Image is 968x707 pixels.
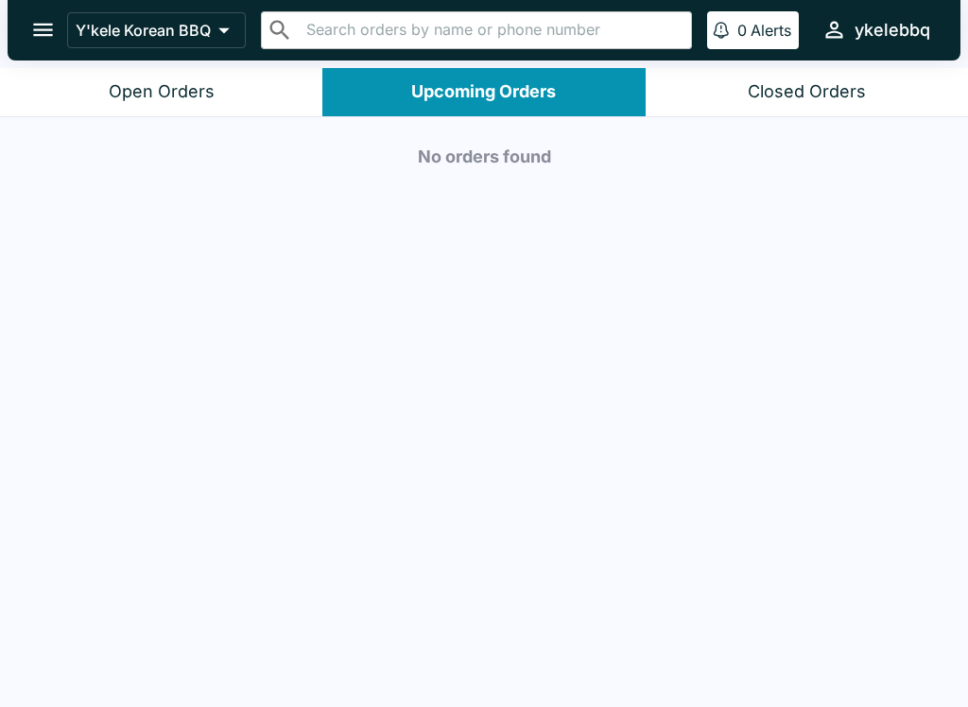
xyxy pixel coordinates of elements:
[411,81,556,103] div: Upcoming Orders
[67,12,246,48] button: Y'kele Korean BBQ
[737,21,747,40] p: 0
[855,19,930,42] div: ykelebbq
[109,81,215,103] div: Open Orders
[814,9,938,50] button: ykelebbq
[301,17,683,43] input: Search orders by name or phone number
[19,6,67,54] button: open drawer
[748,81,866,103] div: Closed Orders
[751,21,791,40] p: Alerts
[76,21,211,40] p: Y'kele Korean BBQ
